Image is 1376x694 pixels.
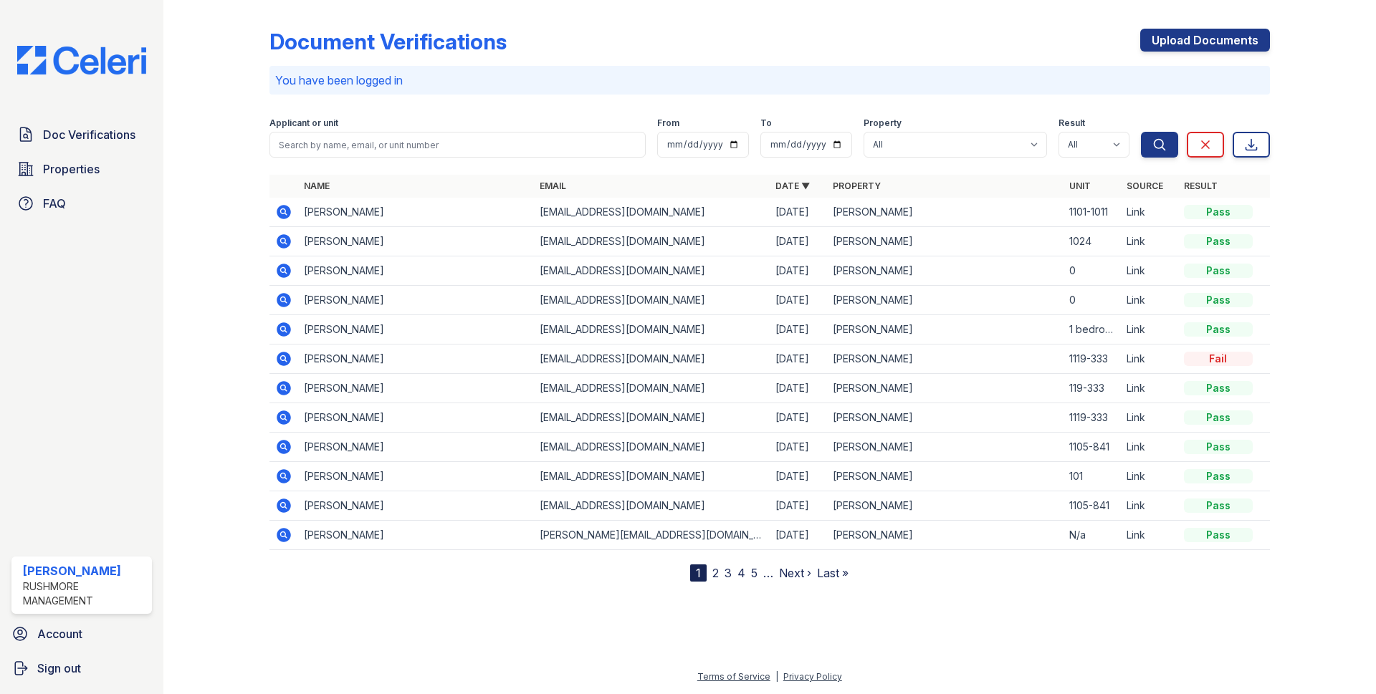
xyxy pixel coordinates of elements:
td: [PERSON_NAME] [827,491,1063,521]
div: Document Verifications [269,29,507,54]
td: Link [1121,462,1178,491]
td: 0 [1064,256,1121,286]
span: … [763,564,773,582]
div: Pass [1184,234,1253,249]
div: Pass [1184,322,1253,337]
span: FAQ [43,195,66,212]
td: [PERSON_NAME] [827,315,1063,344]
div: Pass [1184,381,1253,395]
a: Source [1127,180,1163,191]
td: Link [1121,491,1178,521]
td: [EMAIL_ADDRESS][DOMAIN_NAME] [534,227,770,256]
td: [PERSON_NAME] [827,344,1063,374]
td: [DATE] [770,344,827,374]
td: [PERSON_NAME] [827,227,1063,256]
td: Link [1121,227,1178,256]
a: Property [833,180,881,191]
td: [PERSON_NAME] [827,198,1063,227]
td: [EMAIL_ADDRESS][DOMAIN_NAME] [534,374,770,403]
td: Link [1121,433,1178,462]
td: [PERSON_NAME] [827,256,1063,286]
td: [EMAIL_ADDRESS][DOMAIN_NAME] [534,491,770,521]
img: CE_Logo_Blue-a8612792a0a2168367f1c8372b55b34899dd931a85d93a1a3d3e32e68fde9ad4.png [6,46,158,74]
td: [EMAIL_ADDRESS][DOMAIN_NAME] [534,403,770,433]
div: | [775,671,778,682]
td: [PERSON_NAME] [298,286,534,315]
td: [EMAIL_ADDRESS][DOMAIN_NAME] [534,315,770,344]
td: [DATE] [770,198,827,227]
td: [DATE] [770,521,827,550]
td: N/a [1064,521,1121,550]
td: 0 [1064,286,1121,315]
td: [PERSON_NAME][EMAIL_ADDRESS][DOMAIN_NAME] [534,521,770,550]
td: [PERSON_NAME] [298,256,534,286]
a: FAQ [11,189,152,218]
td: Link [1121,198,1178,227]
a: Last » [817,566,849,580]
span: Sign out [37,660,81,677]
td: [DATE] [770,403,827,433]
td: [PERSON_NAME] [827,403,1063,433]
div: Fail [1184,352,1253,366]
div: [PERSON_NAME] [23,562,146,579]
label: To [760,117,772,129]
span: Account [37,625,82,642]
a: Result [1184,180,1218,191]
div: Pass [1184,469,1253,483]
td: 1105-841 [1064,491,1121,521]
div: Rushmore Management [23,579,146,608]
td: 101 [1064,462,1121,491]
p: You have been logged in [275,72,1264,89]
a: Privacy Policy [783,671,842,682]
td: [PERSON_NAME] [298,227,534,256]
td: 1105-841 [1064,433,1121,462]
td: [PERSON_NAME] [298,198,534,227]
a: Name [304,180,330,191]
div: Pass [1184,498,1253,513]
td: 1119-333 [1064,403,1121,433]
a: Unit [1069,180,1091,191]
div: Pass [1184,528,1253,542]
td: [DATE] [770,256,827,286]
td: [PERSON_NAME] [298,315,534,344]
td: [EMAIL_ADDRESS][DOMAIN_NAME] [534,256,770,286]
td: 1024 [1064,227,1121,256]
td: [PERSON_NAME] [827,286,1063,315]
input: Search by name, email, or unit number [269,132,646,158]
td: Link [1121,344,1178,374]
td: [PERSON_NAME] [298,433,534,462]
td: [PERSON_NAME] [298,521,534,550]
td: [PERSON_NAME] [827,433,1063,462]
a: 4 [737,566,745,580]
td: [EMAIL_ADDRESS][DOMAIN_NAME] [534,198,770,227]
td: [PERSON_NAME] [298,344,534,374]
a: Email [540,180,566,191]
td: Link [1121,403,1178,433]
a: Doc Verifications [11,120,152,149]
td: [DATE] [770,374,827,403]
a: 3 [725,566,732,580]
td: 119-333 [1064,374,1121,403]
span: Doc Verifications [43,126,135,143]
a: 5 [751,566,758,580]
td: [PERSON_NAME] [827,521,1063,550]
a: Date ▼ [775,180,810,191]
td: 1101-1011 [1064,198,1121,227]
td: [EMAIL_ADDRESS][DOMAIN_NAME] [534,286,770,315]
a: Sign out [6,654,158,683]
div: Pass [1184,264,1253,278]
td: [PERSON_NAME] [298,462,534,491]
td: [EMAIL_ADDRESS][DOMAIN_NAME] [534,462,770,491]
a: 2 [712,566,719,580]
div: Pass [1184,410,1253,425]
td: [PERSON_NAME] [298,491,534,521]
td: [DATE] [770,286,827,315]
td: [PERSON_NAME] [298,403,534,433]
label: Result [1059,117,1085,129]
a: Properties [11,155,152,183]
td: Link [1121,286,1178,315]
td: [DATE] [770,462,827,491]
a: Next › [779,566,811,580]
td: [EMAIL_ADDRESS][DOMAIN_NAME] [534,433,770,462]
